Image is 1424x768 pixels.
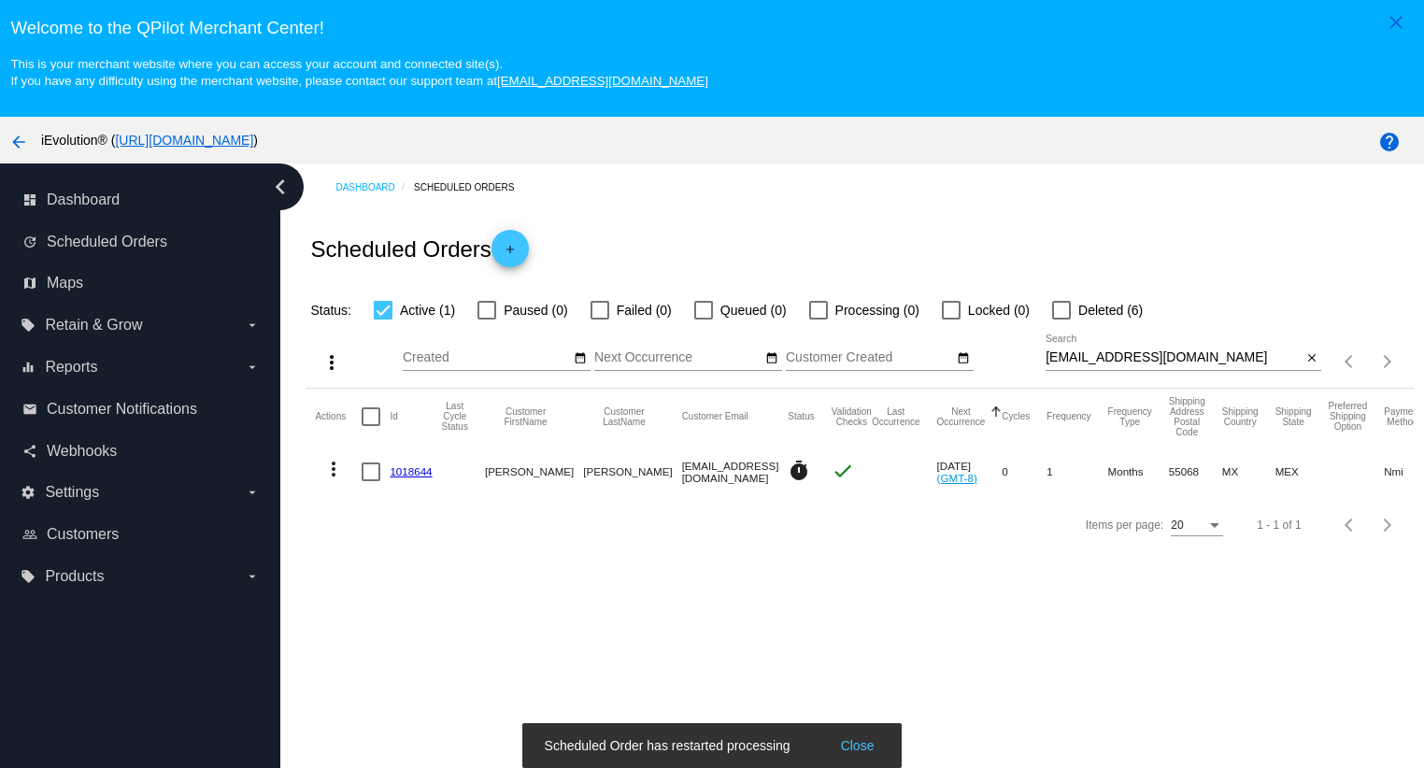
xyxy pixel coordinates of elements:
[835,299,919,321] span: Processing (0)
[1108,445,1169,499] mat-cell: Months
[1329,401,1368,432] button: Change sorting for PreferredShippingOption
[22,268,260,298] a: map Maps
[22,519,260,549] a: people_outline Customers
[1331,506,1369,544] button: Previous page
[45,317,142,334] span: Retain & Grow
[47,443,117,460] span: Webhooks
[47,401,197,418] span: Customer Notifications
[1305,351,1318,366] mat-icon: close
[937,472,977,484] a: (GMT-8)
[400,299,455,321] span: Active (1)
[22,227,260,257] a: update Scheduled Orders
[245,360,260,375] i: arrow_drop_down
[545,736,880,755] simple-snack-bar: Scheduled Order has restarted processing
[788,411,814,422] button: Change sorting for Status
[937,445,1003,499] mat-cell: [DATE]
[115,133,253,148] a: [URL][DOMAIN_NAME]
[504,299,567,321] span: Paused (0)
[485,406,566,427] button: Change sorting for CustomerFirstName
[22,436,260,466] a: share Webhooks
[22,192,37,207] i: dashboard
[403,350,571,365] input: Created
[1275,445,1329,499] mat-cell: MEX
[442,401,468,432] button: Change sorting for LastProcessingCycleId
[1369,506,1406,544] button: Next page
[1047,411,1090,422] button: Change sorting for Frequency
[832,460,854,482] mat-icon: check
[1302,348,1321,368] button: Clear
[47,234,167,250] span: Scheduled Orders
[1169,445,1222,499] mat-cell: 55068
[45,568,104,585] span: Products
[574,351,587,366] mat-icon: date_range
[1385,11,1407,34] mat-icon: close
[21,569,36,584] i: local_offer
[245,318,260,333] i: arrow_drop_down
[21,360,36,375] i: equalizer
[41,133,258,148] span: iEvolution® ( )
[10,57,707,88] small: This is your merchant website where you can access your account and connected site(s). If you hav...
[22,402,37,417] i: email
[47,192,120,208] span: Dashboard
[957,351,970,366] mat-icon: date_range
[1384,406,1420,427] button: Change sorting for PaymentMethod.Type
[1002,411,1030,422] button: Change sorting for Cycles
[22,394,260,424] a: email Customer Notifications
[21,318,36,333] i: local_offer
[22,444,37,459] i: share
[1169,396,1205,437] button: Change sorting for ShippingPostcode
[1171,519,1183,532] span: 20
[497,74,708,88] a: [EMAIL_ADDRESS][DOMAIN_NAME]
[47,275,83,292] span: Maps
[22,185,260,215] a: dashboard Dashboard
[968,299,1030,321] span: Locked (0)
[390,465,432,477] a: 1018644
[682,411,748,422] button: Change sorting for CustomerEmail
[1222,406,1259,427] button: Change sorting for ShippingCountry
[320,351,343,374] mat-icon: more_vert
[265,172,295,202] i: chevron_left
[1275,406,1312,427] button: Change sorting for ShippingState
[22,276,37,291] i: map
[310,230,528,267] h2: Scheduled Orders
[245,485,260,500] i: arrow_drop_down
[1171,519,1223,533] mat-select: Items per page:
[22,235,37,249] i: update
[1257,519,1301,532] div: 1 - 1 of 1
[1046,350,1302,365] input: Search
[1108,406,1152,427] button: Change sorting for FrequencyType
[45,484,99,501] span: Settings
[786,350,954,365] input: Customer Created
[322,458,345,480] mat-icon: more_vert
[7,131,30,153] mat-icon: arrow_back
[872,406,920,427] button: Change sorting for LastOccurrenceUtc
[1002,445,1047,499] mat-cell: 0
[245,569,260,584] i: arrow_drop_down
[788,460,810,482] mat-icon: timer
[1078,299,1143,321] span: Deleted (6)
[583,406,664,427] button: Change sorting for CustomerLastName
[335,173,414,202] a: Dashboard
[499,243,521,265] mat-icon: add
[1222,445,1275,499] mat-cell: MX
[720,299,787,321] span: Queued (0)
[583,445,681,499] mat-cell: [PERSON_NAME]
[1331,343,1369,380] button: Previous page
[485,445,583,499] mat-cell: [PERSON_NAME]
[835,736,880,755] button: Close
[594,350,762,365] input: Next Occurrence
[47,526,119,543] span: Customers
[45,359,97,376] span: Reports
[10,18,1413,38] h3: Welcome to the QPilot Merchant Center!
[1086,519,1163,532] div: Items per page:
[310,303,351,318] span: Status:
[682,445,789,499] mat-cell: [EMAIL_ADDRESS][DOMAIN_NAME]
[1378,131,1401,153] mat-icon: help
[937,406,986,427] button: Change sorting for NextOccurrenceUtc
[765,351,778,366] mat-icon: date_range
[1369,343,1406,380] button: Next page
[414,173,531,202] a: Scheduled Orders
[832,389,872,445] mat-header-cell: Validation Checks
[315,389,362,445] mat-header-cell: Actions
[22,527,37,542] i: people_outline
